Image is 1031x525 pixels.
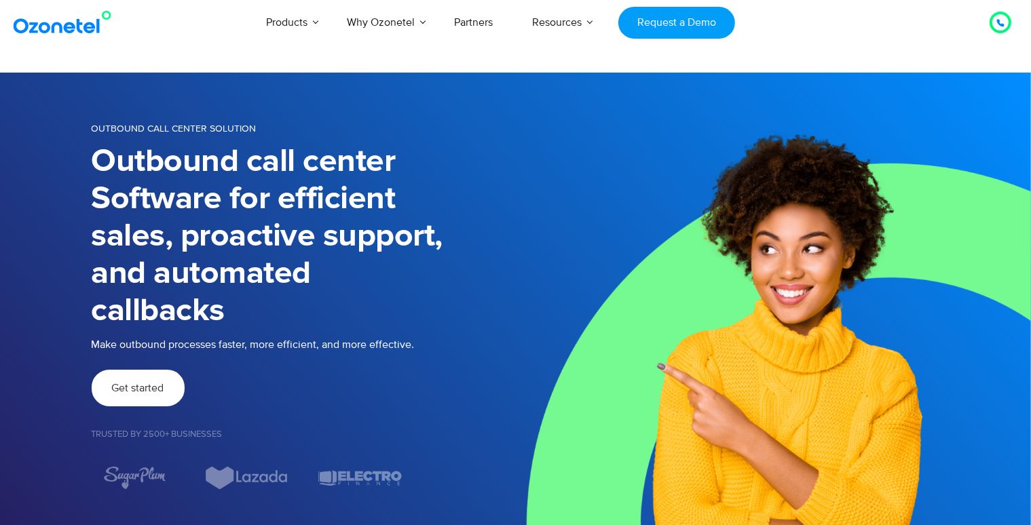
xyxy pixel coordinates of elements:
[92,123,257,134] span: OUTBOUND CALL CENTER SOLUTION
[92,466,516,490] div: Image Carousel
[92,466,177,490] div: 5 / 7
[430,470,515,486] div: 1 / 7
[92,430,516,439] h5: Trusted by 2500+ Businesses
[102,466,166,490] img: sugarplum
[92,143,516,330] h1: Outbound call center Software for efficient sales, proactive support, and automated callbacks
[204,466,290,490] div: 6 / 7
[204,466,290,490] img: Lazada
[92,336,516,353] p: Make outbound processes faster, more efficient, and more effective.
[112,383,164,393] span: Get started
[317,466,402,490] div: 7 / 7
[92,370,185,406] a: Get started
[317,466,402,490] img: electro
[618,7,734,39] a: Request a Demo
